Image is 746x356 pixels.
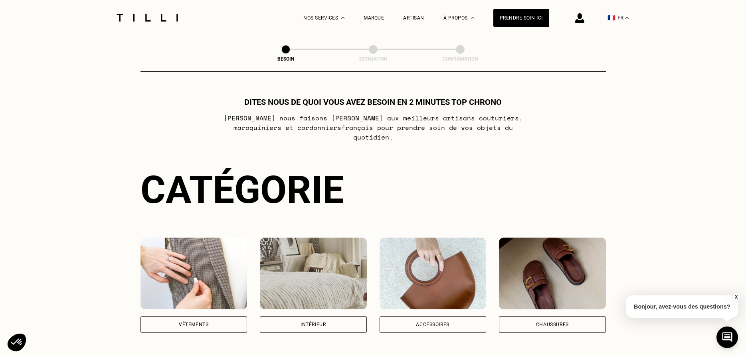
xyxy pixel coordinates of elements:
[380,238,487,309] img: Accessoires
[625,17,629,19] img: menu déroulant
[499,238,606,309] img: Chaussures
[301,322,326,327] div: Intérieur
[246,56,326,62] div: Besoin
[333,56,413,62] div: Estimation
[364,15,384,21] a: Marque
[575,13,584,23] img: icône connexion
[215,113,531,142] p: [PERSON_NAME] nous faisons [PERSON_NAME] aux meilleurs artisans couturiers , maroquiniers et cord...
[416,322,449,327] div: Accessoires
[607,14,615,22] span: 🇫🇷
[140,238,247,309] img: Vêtements
[420,56,500,62] div: Confirmation
[493,9,549,27] a: Prendre soin ici
[140,167,606,212] div: Catégorie
[244,97,502,107] h1: Dites nous de quoi vous avez besoin en 2 minutes top chrono
[114,14,181,22] img: Logo du service de couturière Tilli
[260,238,367,309] img: Intérieur
[179,322,208,327] div: Vêtements
[626,295,738,318] p: Bonjour, avez-vous des questions?
[471,17,474,19] img: Menu déroulant à propos
[341,17,344,19] img: Menu déroulant
[536,322,569,327] div: Chaussures
[403,15,424,21] a: Artisan
[732,293,740,301] button: X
